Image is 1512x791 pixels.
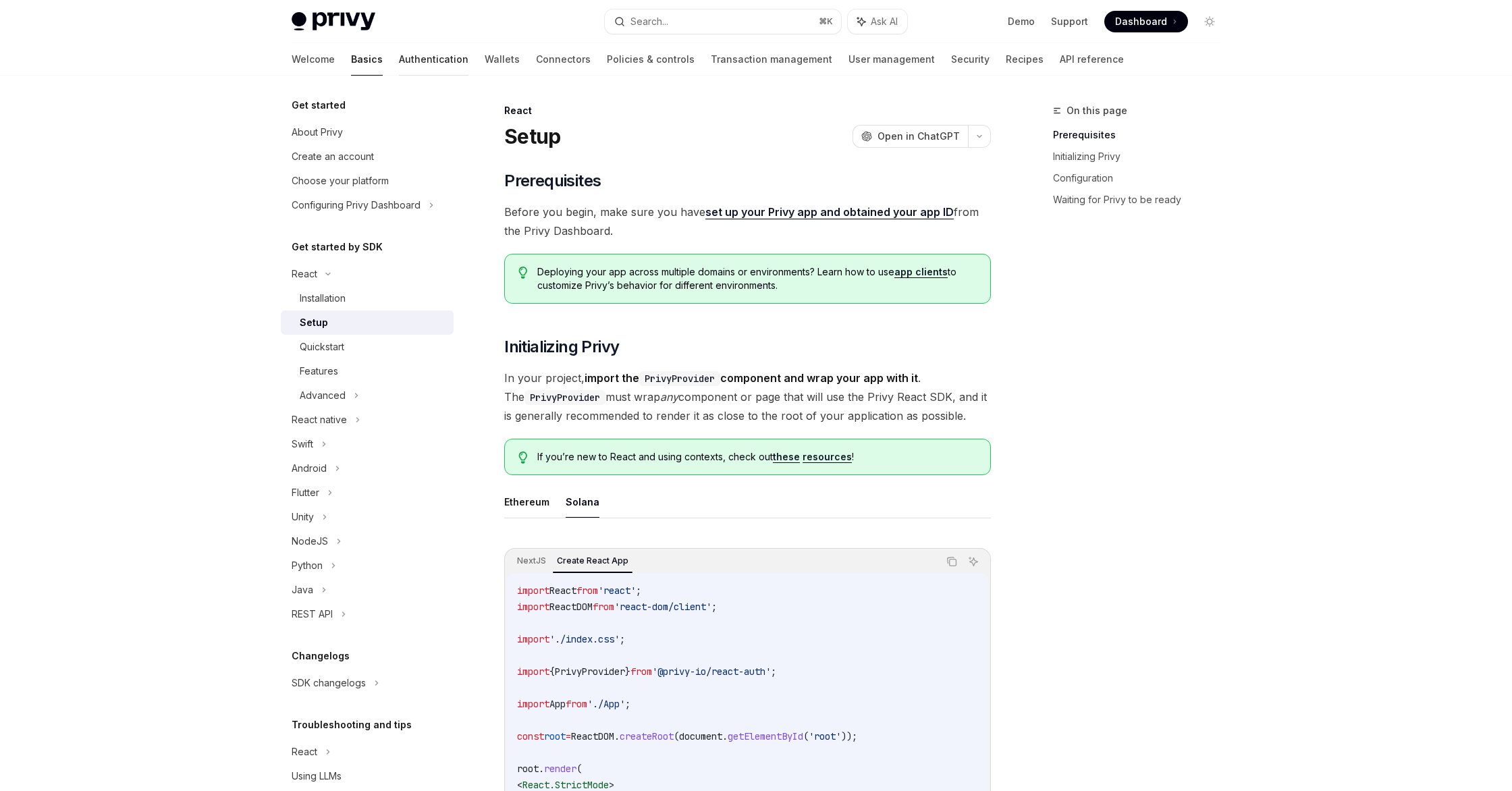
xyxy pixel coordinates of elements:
span: > [609,779,614,791]
a: User management [848,43,935,76]
a: Configuration [1053,167,1231,189]
span: './index.css' [549,633,620,645]
a: set up your Privy app and obtained your app ID [705,205,954,219]
span: import [517,633,549,645]
div: Configuring Privy Dashboard [292,197,421,213]
div: Java [292,582,313,598]
span: In your project, . The must wrap component or page that will use the Privy React SDK, and it is g... [504,369,991,425]
span: 'react-dom/client' [614,601,711,613]
span: getElementById [728,730,803,742]
div: Features [300,363,338,379]
code: PrivyProvider [639,371,720,386]
span: import [517,698,549,710]
span: ( [803,730,809,742]
div: React [292,266,317,282]
span: React [549,584,576,597]
h5: Changelogs [292,648,350,664]
span: } [625,665,630,678]
h5: Get started by SDK [292,239,383,255]
span: '@privy-io/react-auth' [652,665,771,678]
span: ; [636,584,641,597]
span: import [517,601,549,613]
div: React [504,104,991,117]
svg: Tip [518,267,528,279]
span: ReactDOM [571,730,614,742]
div: Installation [300,290,346,306]
span: Ask AI [871,15,898,28]
a: Authentication [399,43,468,76]
span: import [517,665,549,678]
a: Setup [281,310,454,335]
a: Waiting for Privy to be ready [1053,189,1231,211]
a: Create an account [281,144,454,169]
a: Policies & controls [607,43,695,76]
span: ; [711,601,717,613]
h5: Get started [292,97,346,113]
button: Toggle dark mode [1199,11,1220,32]
a: Installation [281,286,454,310]
h5: Troubleshooting and tips [292,717,412,733]
div: About Privy [292,124,343,140]
div: Unity [292,509,314,525]
div: Swift [292,436,313,452]
span: On this page [1066,103,1127,119]
div: Quickstart [300,339,344,355]
a: About Privy [281,120,454,144]
span: from [630,665,652,678]
span: ; [771,665,776,678]
span: App [549,698,566,710]
div: NodeJS [292,533,328,549]
span: Deploying your app across multiple domains or environments? Learn how to use to customize Privy’s... [537,265,977,292]
a: Dashboard [1104,11,1188,32]
span: 'root' [809,730,841,742]
span: Initializing Privy [504,336,619,358]
code: PrivyProvider [524,390,605,405]
strong: import the component and wrap your app with it [585,371,918,385]
a: these [773,451,800,463]
button: Open in ChatGPT [853,125,968,148]
button: Ask AI [965,553,982,570]
div: React native [292,412,347,428]
span: React.StrictMode [522,779,609,791]
a: Demo [1008,15,1035,28]
a: Wallets [485,43,520,76]
a: Recipes [1006,43,1044,76]
span: < [517,779,522,791]
div: Android [292,460,327,476]
div: Flutter [292,485,319,501]
a: Welcome [292,43,335,76]
div: Create React App [553,553,632,569]
a: resources [803,451,852,463]
span: document [679,730,722,742]
a: Connectors [536,43,591,76]
span: . [614,730,620,742]
a: Features [281,359,454,383]
a: Initializing Privy [1053,146,1231,167]
h1: Setup [504,124,560,148]
a: Security [951,43,990,76]
span: const [517,730,544,742]
span: ( [674,730,679,742]
span: root [544,730,566,742]
span: . [722,730,728,742]
div: Python [292,557,323,574]
div: Setup [300,315,328,331]
img: light logo [292,12,375,31]
span: ; [625,698,630,710]
span: 'react' [598,584,636,597]
span: ReactDOM [549,601,593,613]
div: REST API [292,606,333,622]
div: Advanced [300,387,346,404]
button: Search...⌘K [605,9,841,34]
a: Prerequisites [1053,124,1231,146]
a: app clients [894,266,948,278]
div: React [292,744,317,760]
span: Open in ChatGPT [878,130,960,143]
a: Choose your platform [281,169,454,193]
span: import [517,584,549,597]
span: root [517,763,539,775]
span: Dashboard [1115,15,1167,28]
em: any [660,390,678,404]
a: Quickstart [281,335,454,359]
span: from [593,601,614,613]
